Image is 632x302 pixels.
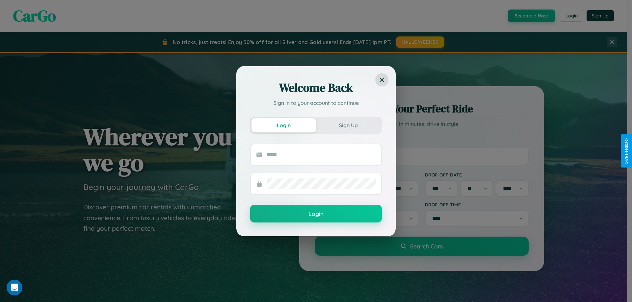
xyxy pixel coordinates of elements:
[250,80,382,96] h2: Welcome Back
[250,205,382,222] button: Login
[251,118,316,132] button: Login
[316,118,381,132] button: Sign Up
[7,280,22,295] iframe: Intercom live chat
[624,138,629,164] div: Give Feedback
[250,99,382,107] p: Sign in to your account to continue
